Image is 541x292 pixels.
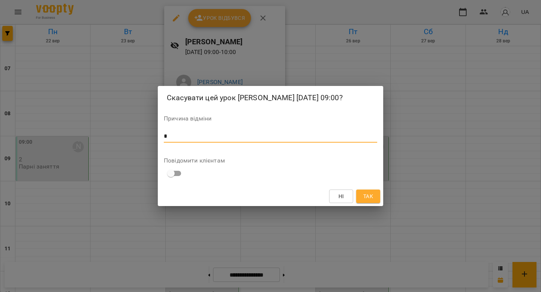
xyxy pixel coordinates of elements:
span: Ні [339,192,344,201]
h2: Скасувати цей урок [PERSON_NAME] [DATE] 09:00? [167,92,374,104]
button: Так [356,190,380,203]
label: Причина відміни [164,116,377,122]
span: Так [363,192,373,201]
label: Повідомити клієнтам [164,158,377,164]
button: Ні [329,190,353,203]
